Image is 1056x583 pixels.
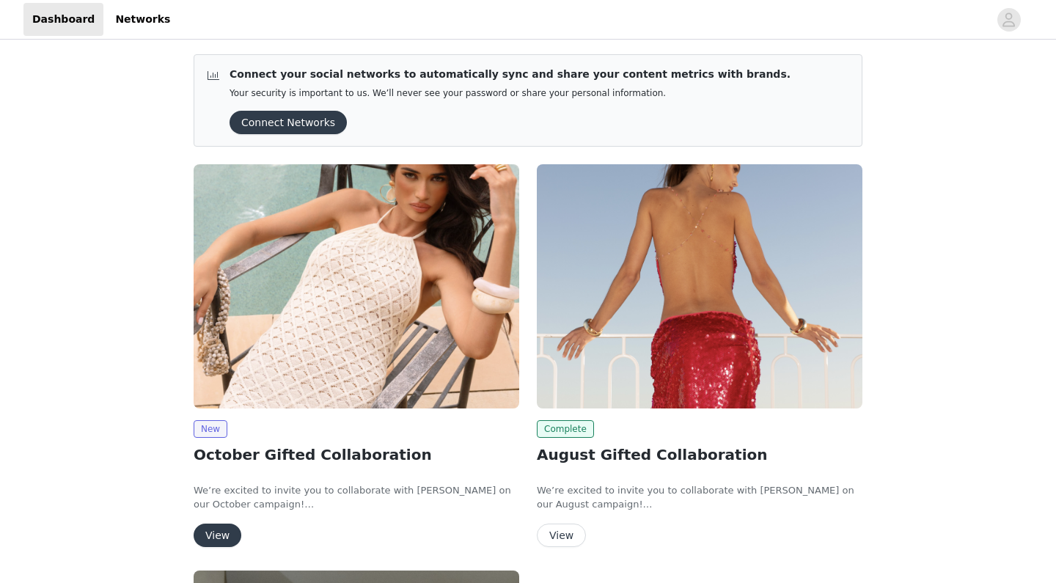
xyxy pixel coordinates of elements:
[230,88,791,99] p: Your security is important to us. We’ll never see your password or share your personal information.
[537,444,862,466] h2: August Gifted Collaboration
[194,444,519,466] h2: October Gifted Collaboration
[537,530,586,541] a: View
[194,524,241,547] button: View
[194,164,519,408] img: Peppermayo EU
[194,420,227,438] span: New
[1002,8,1016,32] div: avatar
[194,483,519,512] p: We’re excited to invite you to collaborate with [PERSON_NAME] on our October campaign!
[537,483,862,512] p: We’re excited to invite you to collaborate with [PERSON_NAME] on our August campaign!
[537,164,862,408] img: Peppermayo EU
[537,524,586,547] button: View
[23,3,103,36] a: Dashboard
[230,67,791,82] p: Connect your social networks to automatically sync and share your content metrics with brands.
[230,111,347,134] button: Connect Networks
[537,420,594,438] span: Complete
[106,3,179,36] a: Networks
[194,530,241,541] a: View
